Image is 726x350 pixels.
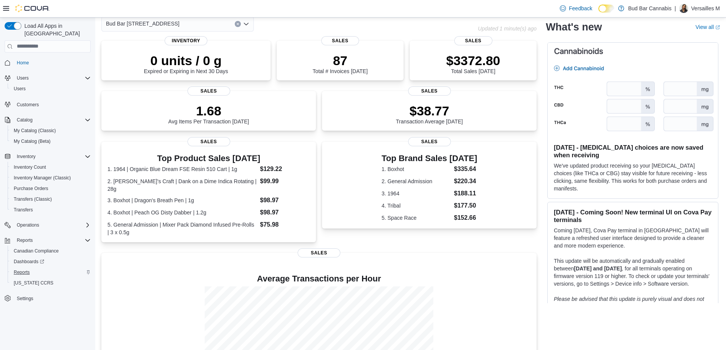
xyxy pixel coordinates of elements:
h3: [DATE] - Coming Soon! New terminal UI on Cova Pay terminals [554,208,712,224]
span: Operations [17,222,39,228]
a: Transfers [11,205,36,214]
em: Please be advised that this update is purely visual and does not impact payment functionality. [554,296,704,310]
p: 0 units / 0 g [144,53,228,68]
span: Inventory Manager (Classic) [14,175,71,181]
a: Customers [14,100,42,109]
div: Transaction Average [DATE] [396,103,463,125]
span: Inventory Count [14,164,46,170]
a: Inventory Count [11,163,49,172]
button: Canadian Compliance [8,246,94,256]
button: Customers [2,99,94,110]
span: Settings [17,296,33,302]
p: Coming [DATE], Cova Pay terminal in [GEOGRAPHIC_DATA] will feature a refreshed user interface des... [554,227,712,249]
span: Inventory [17,153,35,160]
a: My Catalog (Beta) [11,137,54,146]
span: Users [14,86,26,92]
a: [US_STATE] CCRS [11,278,56,288]
div: Expired or Expiring in Next 30 Days [144,53,228,74]
a: Users [11,84,29,93]
a: My Catalog (Classic) [11,126,59,135]
button: Clear input [235,21,241,27]
button: Users [8,83,94,94]
p: Versailles M [691,4,720,13]
span: Reports [14,236,91,245]
dd: $177.50 [454,201,477,210]
dd: $188.11 [454,189,477,198]
div: Total # Invoices [DATE] [313,53,367,74]
span: Transfers [14,207,33,213]
p: $3372.80 [446,53,500,68]
a: Canadian Compliance [11,246,62,256]
button: [US_STATE] CCRS [8,278,94,288]
h2: What's new [546,21,602,33]
dt: 5. Space Race [381,214,451,222]
span: Reports [17,237,33,243]
dt: 2. [PERSON_NAME]'s Craft | Dank on a Dime Indica Rotating | 28g [107,177,257,193]
p: This update will be automatically and gradually enabled between , for all terminals operating on ... [554,257,712,288]
span: Transfers (Classic) [14,196,52,202]
span: Dashboards [14,259,44,265]
button: Inventory [14,152,38,161]
span: Purchase Orders [14,185,48,192]
span: Dashboards [11,257,91,266]
span: My Catalog (Classic) [14,128,56,134]
p: | [675,4,676,13]
button: Open list of options [243,21,249,27]
button: Catalog [14,115,35,125]
dd: $75.98 [260,220,310,229]
dd: $129.22 [260,165,310,174]
strong: [DATE] and [DATE] [574,265,622,272]
dt: 4. Boxhot | Peach OG Disty Dabber | 1.2g [107,209,257,216]
span: Sales [188,86,230,96]
button: Users [2,73,94,83]
span: Inventory Count [11,163,91,172]
button: Users [14,74,32,83]
span: Customers [14,99,91,109]
span: Inventory [165,36,207,45]
span: Canadian Compliance [14,248,59,254]
p: 1.68 [168,103,249,118]
p: Updated 1 minute(s) ago [478,26,537,32]
span: Sales [408,137,451,146]
button: Reports [8,267,94,278]
button: Inventory Manager (Classic) [8,173,94,183]
button: Reports [2,235,94,246]
span: Users [14,74,91,83]
dd: $98.97 [260,208,310,217]
div: Total Sales [DATE] [446,53,500,74]
a: Settings [14,294,36,303]
img: Cova [15,5,50,12]
span: Sales [188,137,230,146]
dd: $99.99 [260,177,310,186]
dd: $335.64 [454,165,477,174]
span: Bud Bar [STREET_ADDRESS] [106,19,179,28]
button: Settings [2,293,94,304]
span: Settings [14,294,91,303]
button: Catalog [2,115,94,125]
p: $38.77 [396,103,463,118]
span: Sales [298,248,340,257]
svg: External link [715,25,720,30]
button: My Catalog (Classic) [8,125,94,136]
a: Dashboards [11,257,47,266]
span: Inventory [14,152,91,161]
a: Feedback [557,1,595,16]
div: Avg Items Per Transaction [DATE] [168,103,249,125]
span: Load All Apps in [GEOGRAPHIC_DATA] [21,22,91,37]
button: Transfers (Classic) [8,194,94,205]
button: Operations [2,220,94,230]
button: Reports [14,236,36,245]
span: [US_STATE] CCRS [14,280,53,286]
span: Home [14,58,91,67]
button: Inventory [2,151,94,162]
dd: $152.66 [454,213,477,222]
button: Transfers [8,205,94,215]
button: Home [2,57,94,68]
span: Users [17,75,29,81]
span: Reports [14,269,30,275]
nav: Complex example [5,54,91,324]
span: Transfers [11,205,91,214]
span: Users [11,84,91,93]
button: Operations [14,221,42,230]
button: My Catalog (Beta) [8,136,94,147]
